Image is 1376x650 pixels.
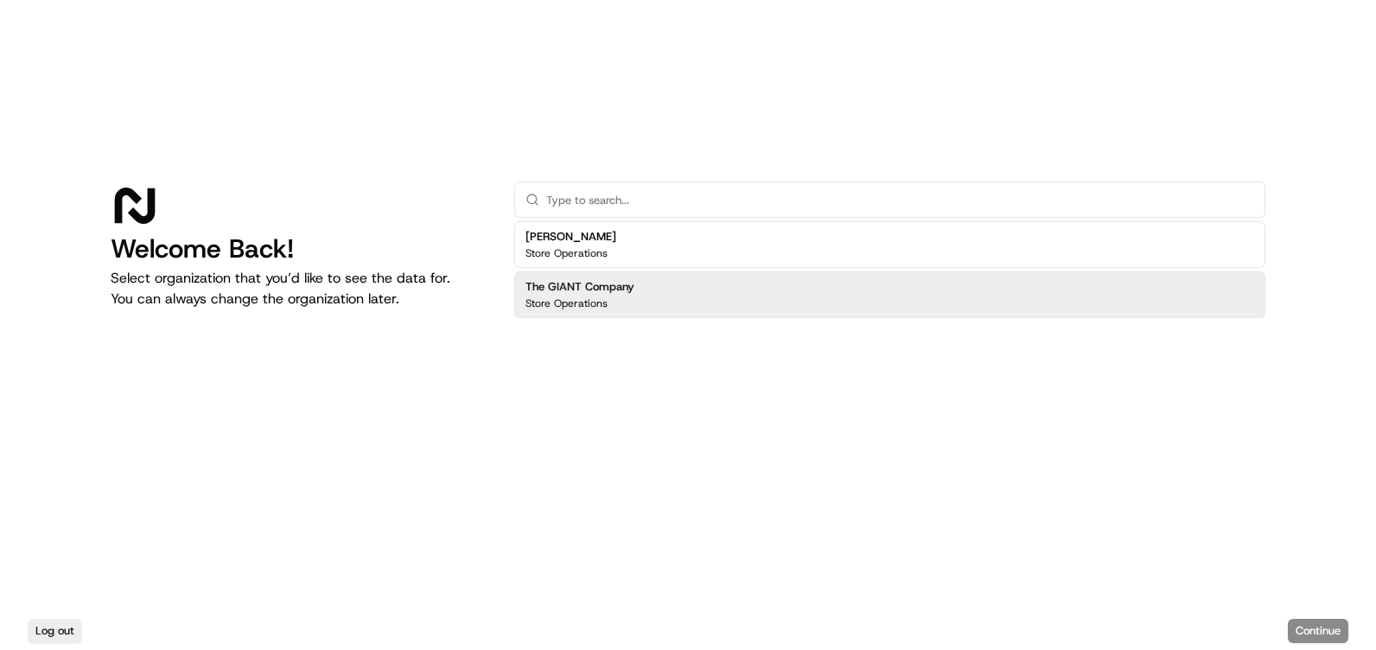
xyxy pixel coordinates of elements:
[28,619,82,643] button: Log out
[526,246,608,260] p: Store Operations
[111,233,487,264] h1: Welcome Back!
[546,182,1254,217] input: Type to search...
[526,229,616,245] h2: [PERSON_NAME]
[526,296,608,310] p: Store Operations
[111,268,487,309] p: Select organization that you’d like to see the data for. You can always change the organization l...
[526,279,634,295] h2: The GIANT Company
[514,218,1265,322] div: Suggestions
